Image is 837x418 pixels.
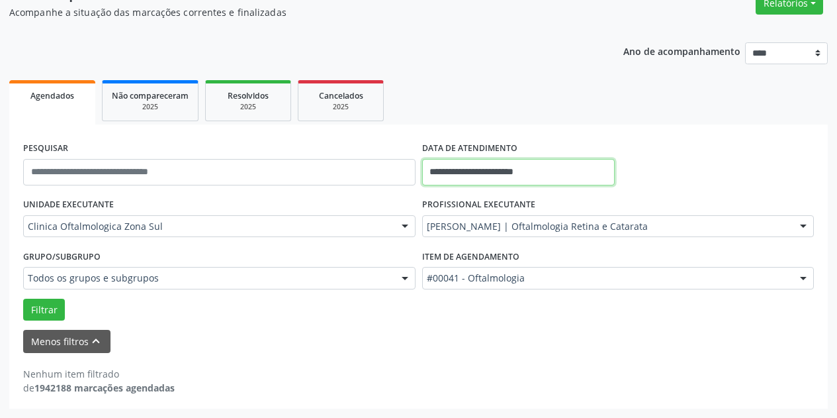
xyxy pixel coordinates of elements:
[28,220,388,233] span: Clinica Oftalmologica Zona Sul
[23,246,101,267] label: Grupo/Subgrupo
[23,299,65,321] button: Filtrar
[30,90,74,101] span: Agendados
[23,330,110,353] button: Menos filtroskeyboard_arrow_up
[623,42,740,59] p: Ano de acompanhamento
[23,367,175,381] div: Nenhum item filtrado
[9,5,582,19] p: Acompanhe a situação das marcações correntes e finalizadas
[215,102,281,112] div: 2025
[28,272,388,285] span: Todos os grupos e subgrupos
[23,138,68,159] label: PESQUISAR
[112,102,189,112] div: 2025
[89,334,103,348] i: keyboard_arrow_up
[23,381,175,395] div: de
[319,90,363,101] span: Cancelados
[422,195,535,215] label: PROFISSIONAL EXECUTANTE
[112,90,189,101] span: Não compareceram
[308,102,374,112] div: 2025
[34,382,175,394] strong: 1942188 marcações agendadas
[427,272,787,285] span: #00041 - Oftalmologia
[422,246,519,267] label: Item de agendamento
[23,195,114,215] label: UNIDADE EXECUTANTE
[228,90,269,101] span: Resolvidos
[422,138,517,159] label: DATA DE ATENDIMENTO
[427,220,787,233] span: [PERSON_NAME] | Oftalmologia Retina e Catarata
